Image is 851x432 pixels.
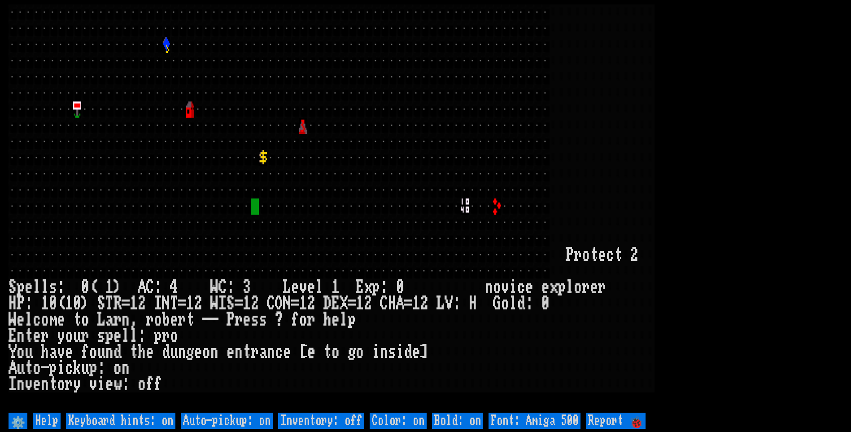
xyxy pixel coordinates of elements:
div: - [202,312,210,328]
div: L [436,295,445,312]
div: = [291,295,299,312]
div: = [122,295,130,312]
div: : [227,279,235,295]
div: e [17,312,25,328]
div: o [493,279,501,295]
div: r [41,328,49,344]
div: p [558,279,566,295]
div: ) [81,295,89,312]
div: = [348,295,356,312]
input: Color: on [370,413,427,429]
div: e [105,376,113,392]
div: l [130,328,138,344]
div: o [89,344,97,360]
div: e [194,344,202,360]
input: Font: Amiga 500 [489,413,580,429]
div: x [364,279,372,295]
div: r [162,328,170,344]
div: u [81,360,89,376]
div: t [25,360,33,376]
div: e [590,279,598,295]
div: 2 [307,295,315,312]
div: n [380,344,388,360]
div: T [170,295,178,312]
div: E [9,328,17,344]
div: 1 [332,279,340,295]
div: v [501,279,509,295]
div: c [65,360,73,376]
div: p [348,312,356,328]
div: e [33,376,41,392]
div: n [17,376,25,392]
div: s [251,312,259,328]
div: 1 [130,295,138,312]
div: P [566,247,574,263]
div: C [380,295,388,312]
div: u [17,360,25,376]
div: f [291,312,299,328]
div: k [73,360,81,376]
div: a [49,344,57,360]
div: i [57,360,65,376]
div: 0 [49,295,57,312]
div: u [170,344,178,360]
div: i [509,279,517,295]
div: t [323,344,332,360]
div: e [525,279,533,295]
div: 2 [138,295,146,312]
div: T [105,295,113,312]
div: 2 [420,295,428,312]
div: Y [9,344,17,360]
div: 1 [243,295,251,312]
div: 2 [251,295,259,312]
div: r [65,376,73,392]
div: O [275,295,283,312]
div: e [243,312,251,328]
div: A [396,295,404,312]
div: f [154,376,162,392]
div: i [396,344,404,360]
div: w [113,376,122,392]
div: o [113,360,122,376]
input: ⚙️ [9,413,27,429]
div: d [517,295,525,312]
div: t [130,344,138,360]
div: H [388,295,396,312]
div: r [113,312,122,328]
div: c [33,312,41,328]
div: x [550,279,558,295]
div: y [57,328,65,344]
div: 1 [299,295,307,312]
div: e [332,312,340,328]
div: v [299,279,307,295]
div: n [41,376,49,392]
div: [ [299,344,307,360]
div: N [162,295,170,312]
div: d [113,344,122,360]
div: d [404,344,412,360]
div: a [105,312,113,328]
div: : [122,376,130,392]
div: : [525,295,533,312]
div: l [566,279,574,295]
div: u [97,344,105,360]
div: 2 [630,247,638,263]
div: n [210,344,218,360]
div: p [49,360,57,376]
div: - [210,312,218,328]
div: : [57,279,65,295]
div: P [227,312,235,328]
div: b [162,312,170,328]
div: g [186,344,194,360]
div: v [25,376,33,392]
div: L [97,312,105,328]
div: 1 [41,295,49,312]
div: r [598,279,606,295]
div: C [218,279,227,295]
div: S [227,295,235,312]
div: : [453,295,461,312]
div: ? [275,312,283,328]
div: u [25,344,33,360]
div: s [97,328,105,344]
div: m [49,312,57,328]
